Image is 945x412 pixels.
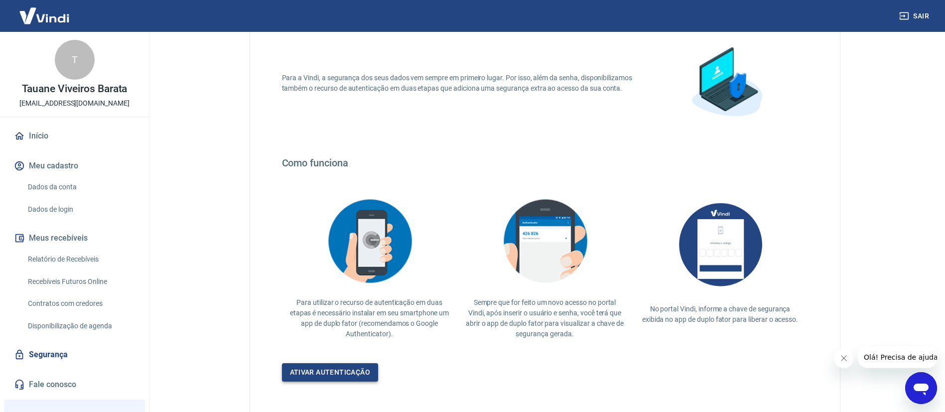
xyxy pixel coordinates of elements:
[19,98,130,109] p: [EMAIL_ADDRESS][DOMAIN_NAME]
[55,40,95,80] div: T
[676,33,776,133] img: explication-mfa1.88a31355a892c34851cc.png
[24,249,137,270] a: Relatório de Recebíveis
[290,297,449,339] p: Para utilizar o recurso de autenticação em duas etapas é necessário instalar em seu smartphone um...
[12,344,137,366] a: Segurança
[897,7,933,25] button: Sair
[12,155,137,177] button: Meu cadastro
[320,193,419,289] img: explication-mfa2.908d58f25590a47144d3.png
[12,227,137,249] button: Meus recebíveis
[282,363,379,382] a: Ativar autenticação
[834,348,854,368] iframe: Fechar mensagem
[12,0,77,31] img: Vindi
[6,7,84,15] span: Olá! Precisa de ajuda?
[24,177,137,197] a: Dados da conta
[671,193,770,296] img: AUbNX1O5CQAAAABJRU5ErkJggg==
[858,346,937,368] iframe: Mensagem da empresa
[12,374,137,396] a: Fale conosco
[22,84,128,94] p: Tauane Viveiros Barata
[495,193,595,289] img: explication-mfa3.c449ef126faf1c3e3bb9.png
[24,316,137,336] a: Disponibilização de agenda
[465,297,625,339] p: Sempre que for feito um novo acesso no portal Vindi, após inserir o usuário e senha, você terá qu...
[24,199,137,220] a: Dados de login
[24,293,137,314] a: Contratos com credores
[282,73,645,94] p: Para a Vindi, a segurança dos seus dados vem sempre em primeiro lugar. Por isso, além da senha, d...
[12,125,137,147] a: Início
[24,272,137,292] a: Recebíveis Futuros Online
[905,372,937,404] iframe: Botão para abrir a janela de mensagens
[282,157,808,169] h4: Como funciona
[641,304,800,325] p: No portal Vindi, informe a chave de segurança exibida no app de duplo fator para liberar o acesso.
